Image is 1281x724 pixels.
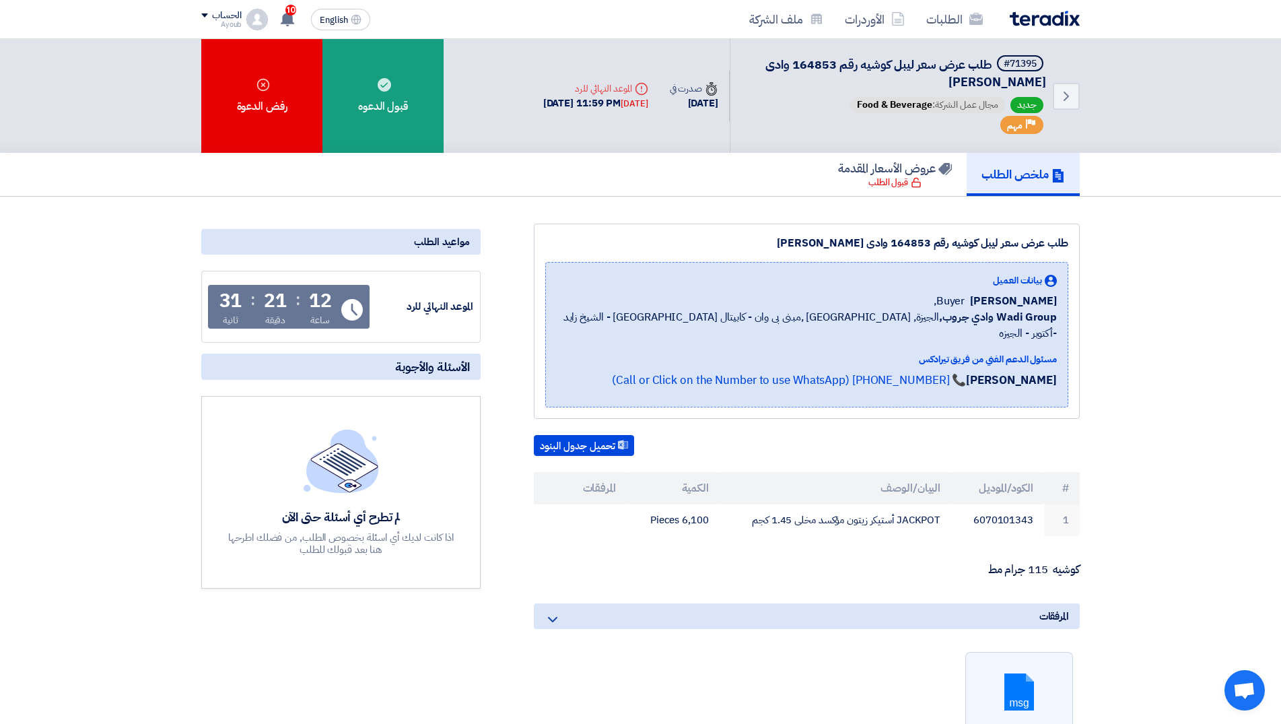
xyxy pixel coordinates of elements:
a: 📞 [PHONE_NUMBER] (Call or Click on the Number to use WhatsApp) [612,372,966,389]
span: مجال عمل الشركة: [850,97,1005,113]
td: 6070101343 [951,504,1044,536]
div: رفض الدعوة [201,39,322,153]
div: الموعد النهائي للرد [543,81,648,96]
div: الموعد النهائي للرد [372,299,473,315]
div: مسئول الدعم الفني من فريق تيرادكس [557,352,1057,366]
div: Open chat [1224,670,1265,711]
span: الجيزة, [GEOGRAPHIC_DATA] ,مبنى بى وان - كابيتال [GEOGRAPHIC_DATA] - الشيخ زايد -أكتوبر - الجيزه [557,309,1057,341]
span: جديد [1010,97,1043,113]
h5: طلب عرض سعر ليبل كوشيه رقم 164853 وادى فود السادات [747,55,1046,90]
a: الأوردرات [834,3,915,35]
th: الكمية [627,472,720,504]
div: قبول الدعوه [322,39,444,153]
img: empty_state_list.svg [304,429,379,492]
div: [DATE] 11:59 PM [543,96,648,111]
div: قبول الطلب [868,176,922,189]
div: #71395 [1004,59,1037,69]
img: Teradix logo [1010,11,1080,26]
button: English [311,9,370,30]
div: صدرت في [670,81,718,96]
p: كوشيه 115 جرام مط [534,563,1080,577]
img: profile_test.png [246,9,268,30]
div: لم تطرح أي أسئلة حتى الآن [227,509,456,525]
b: Wadi Group وادي جروب, [939,309,1057,325]
span: English [320,15,348,25]
div: اذا كانت لديك أي اسئلة بخصوص الطلب, من فضلك اطرحها هنا بعد قبولك للطلب [227,531,456,556]
span: المرفقات [1039,609,1069,624]
td: JACKPOT أستيكر زيتون مؤكسد مخلى 1.45 كجم [720,504,952,536]
span: طلب عرض سعر ليبل كوشيه رقم 164853 وادى [PERSON_NAME] [765,55,1046,91]
span: Buyer, [934,293,965,309]
div: : [296,288,300,312]
th: # [1044,472,1080,504]
td: 1 [1044,504,1080,536]
div: دقيقة [265,313,286,327]
span: الأسئلة والأجوبة [395,359,470,374]
div: Ayoub [201,21,241,28]
div: [DATE] [621,97,648,110]
span: 10 [285,5,296,15]
a: الطلبات [915,3,994,35]
th: المرفقات [534,472,627,504]
div: : [250,288,255,312]
strong: [PERSON_NAME] [966,372,1057,389]
div: طلب عرض سعر ليبل كوشيه رقم 164853 وادى [PERSON_NAME] [545,235,1068,251]
a: ملف الشركة [738,3,834,35]
span: بيانات العميل [993,273,1042,288]
th: البيان/الوصف [720,472,952,504]
span: [PERSON_NAME] [970,293,1057,309]
a: عروض الأسعار المقدمة قبول الطلب [823,153,967,196]
h5: عروض الأسعار المقدمة [838,160,952,176]
div: 31 [219,292,242,310]
div: 12 [309,292,332,310]
div: [DATE] [670,96,718,111]
th: الكود/الموديل [951,472,1044,504]
div: ثانية [223,313,238,327]
h5: ملخص الطلب [981,166,1065,182]
div: ساعة [310,313,330,327]
div: 21 [264,292,287,310]
button: تحميل جدول البنود [534,435,634,457]
div: مواعيد الطلب [201,229,481,255]
a: ملخص الطلب [967,153,1080,196]
td: 6,100 Pieces [627,504,720,536]
span: Food & Beverage [857,98,932,112]
span: مهم [1007,119,1023,132]
div: الحساب [212,10,241,22]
